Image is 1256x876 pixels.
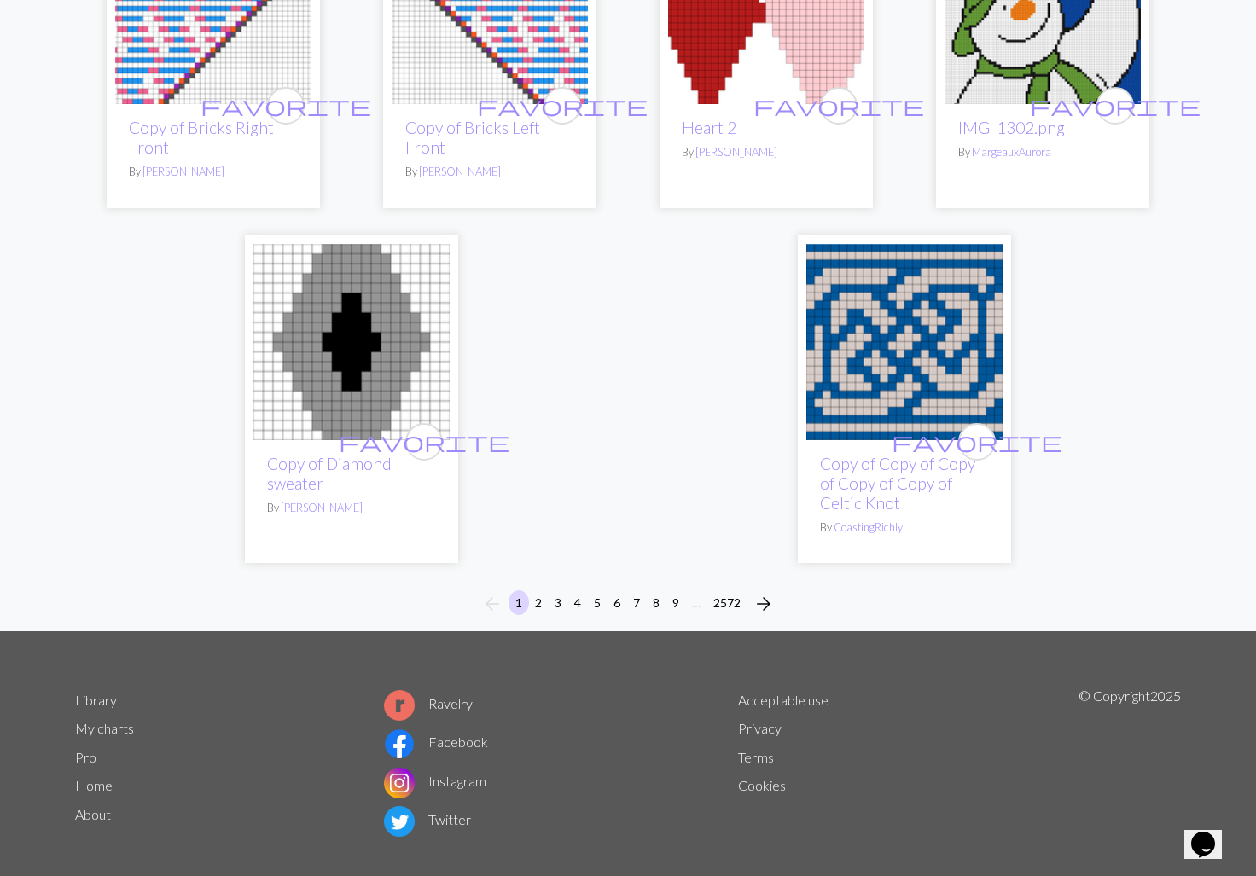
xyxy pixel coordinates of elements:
img: Ravelry logo [384,690,415,721]
a: Celtic Knot [806,332,1003,348]
a: [PERSON_NAME] [142,165,224,178]
a: My charts [75,720,134,736]
nav: Page navigation [475,590,781,618]
a: Terms [738,749,774,765]
img: Twitter logo [384,806,415,837]
i: favourite [339,425,509,459]
span: favorite [477,92,648,119]
button: Next [747,590,781,618]
a: [PERSON_NAME] [695,145,777,159]
button: 1 [509,590,529,615]
span: favorite [339,428,509,455]
a: Acceptable use [738,692,829,708]
a: Pro [75,749,96,765]
i: favourite [201,89,371,123]
img: Celtic Knot [806,244,1003,440]
i: favourite [892,425,1062,459]
button: 2572 [706,590,747,615]
button: 6 [607,590,627,615]
span: favorite [201,92,371,119]
button: favourite [544,87,581,125]
p: By [682,144,851,160]
p: By [129,164,298,180]
a: Instagram [384,773,486,789]
img: Instagram logo [384,768,415,798]
a: Copy of Bricks Left Front [405,118,540,157]
button: 4 [567,590,588,615]
a: Diamond sweater [253,332,450,348]
a: Twitter [384,811,471,827]
a: MargeauxAurora [972,145,1051,159]
i: favourite [1030,89,1201,123]
p: By [267,500,436,516]
a: CoastingRichly [834,520,903,534]
a: Heart 2 [682,118,736,137]
button: 5 [587,590,608,615]
a: Copy of Diamond sweater [267,454,392,493]
span: arrow_forward [753,592,774,616]
button: 7 [626,590,647,615]
button: 9 [666,590,686,615]
a: Cookies [738,777,786,793]
a: Copy of Copy of Copy of Copy of Copy of Celtic Knot [820,454,975,513]
p: © Copyright 2025 [1079,686,1181,841]
p: By [958,144,1127,160]
a: Facebook [384,734,488,750]
i: favourite [477,89,648,123]
a: [PERSON_NAME] [419,165,501,178]
button: 2 [528,590,549,615]
iframe: chat widget [1184,808,1239,859]
a: Privacy [738,720,782,736]
button: favourite [958,423,996,461]
i: favourite [753,89,924,123]
p: By [405,164,574,180]
button: 3 [548,590,568,615]
button: favourite [1096,87,1134,125]
a: Library [75,692,117,708]
a: Copy of Bricks Right Front [129,118,274,157]
img: Diamond sweater [253,244,450,440]
p: By [820,519,989,536]
a: IMG_1302.png [958,118,1065,137]
button: favourite [820,87,858,125]
button: 8 [646,590,666,615]
a: Home [75,777,113,793]
img: Facebook logo [384,728,415,759]
button: favourite [267,87,305,125]
a: About [75,806,111,822]
a: [PERSON_NAME] [281,501,363,514]
a: Ravelry [384,695,473,711]
button: favourite [405,423,443,461]
span: favorite [753,92,924,119]
span: favorite [892,428,1062,455]
span: favorite [1030,92,1201,119]
i: Next [753,594,774,614]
